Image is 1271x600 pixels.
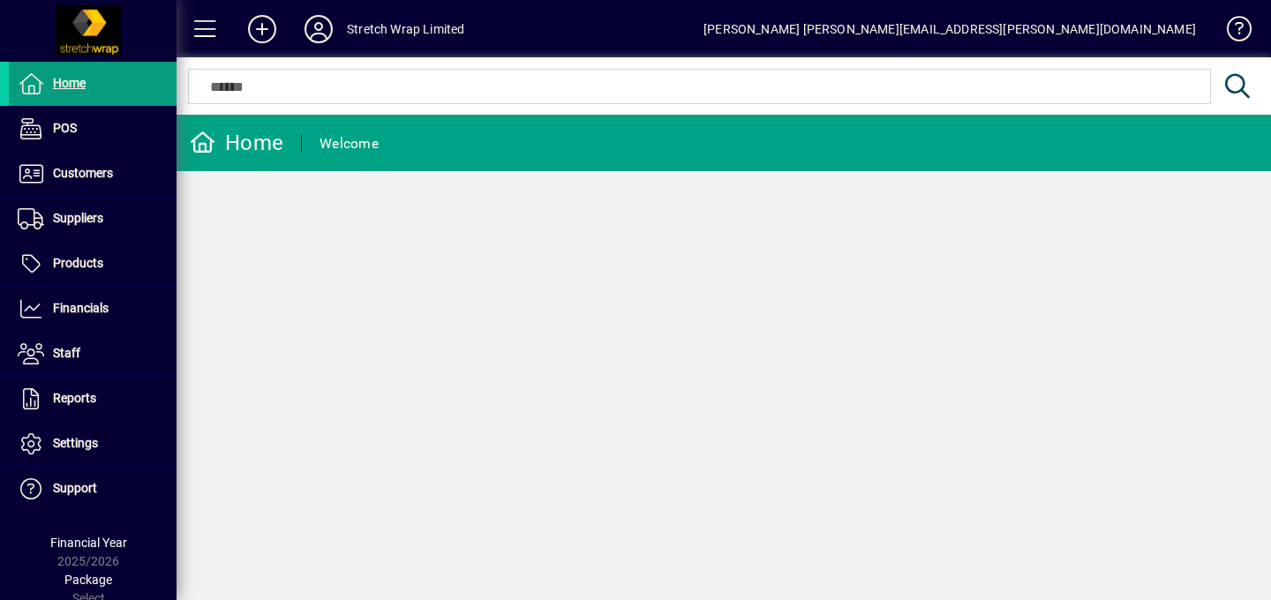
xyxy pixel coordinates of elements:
[53,166,113,180] span: Customers
[9,467,177,511] a: Support
[1214,4,1249,61] a: Knowledge Base
[53,301,109,315] span: Financials
[64,573,112,587] span: Package
[190,129,283,157] div: Home
[703,15,1196,43] div: [PERSON_NAME] [PERSON_NAME][EMAIL_ADDRESS][PERSON_NAME][DOMAIN_NAME]
[53,391,96,405] span: Reports
[9,332,177,376] a: Staff
[9,242,177,286] a: Products
[9,377,177,421] a: Reports
[53,76,86,90] span: Home
[53,121,77,135] span: POS
[50,536,127,550] span: Financial Year
[9,152,177,196] a: Customers
[53,481,97,495] span: Support
[290,13,347,45] button: Profile
[53,436,98,450] span: Settings
[53,256,103,270] span: Products
[9,422,177,466] a: Settings
[320,130,379,158] div: Welcome
[9,197,177,241] a: Suppliers
[53,211,103,225] span: Suppliers
[347,15,465,43] div: Stretch Wrap Limited
[9,287,177,331] a: Financials
[234,13,290,45] button: Add
[53,346,80,360] span: Staff
[9,107,177,151] a: POS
